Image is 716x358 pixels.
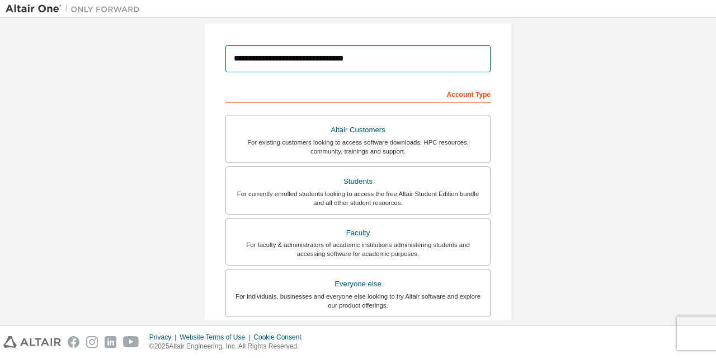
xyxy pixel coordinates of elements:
div: Account Type [225,85,491,103]
div: Altair Customers [233,122,483,138]
div: Everyone else [233,276,483,292]
div: Cookie Consent [253,333,308,342]
div: For currently enrolled students looking to access the free Altair Student Edition bundle and all ... [233,189,483,207]
div: For existing customers looking to access software downloads, HPC resources, community, trainings ... [233,138,483,156]
div: For individuals, businesses and everyone else looking to try Altair software and explore our prod... [233,292,483,310]
img: youtube.svg [123,336,139,348]
img: Altair One [6,3,145,15]
div: For faculty & administrators of academic institutions administering students and accessing softwa... [233,240,483,258]
img: instagram.svg [86,336,98,348]
img: facebook.svg [68,336,79,348]
img: linkedin.svg [105,336,116,348]
div: Faculty [233,225,483,241]
p: © 2025 Altair Engineering, Inc. All Rights Reserved. [149,342,308,351]
div: Website Terms of Use [180,333,253,342]
img: altair_logo.svg [3,336,61,348]
div: Students [233,174,483,189]
div: Privacy [149,333,180,342]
